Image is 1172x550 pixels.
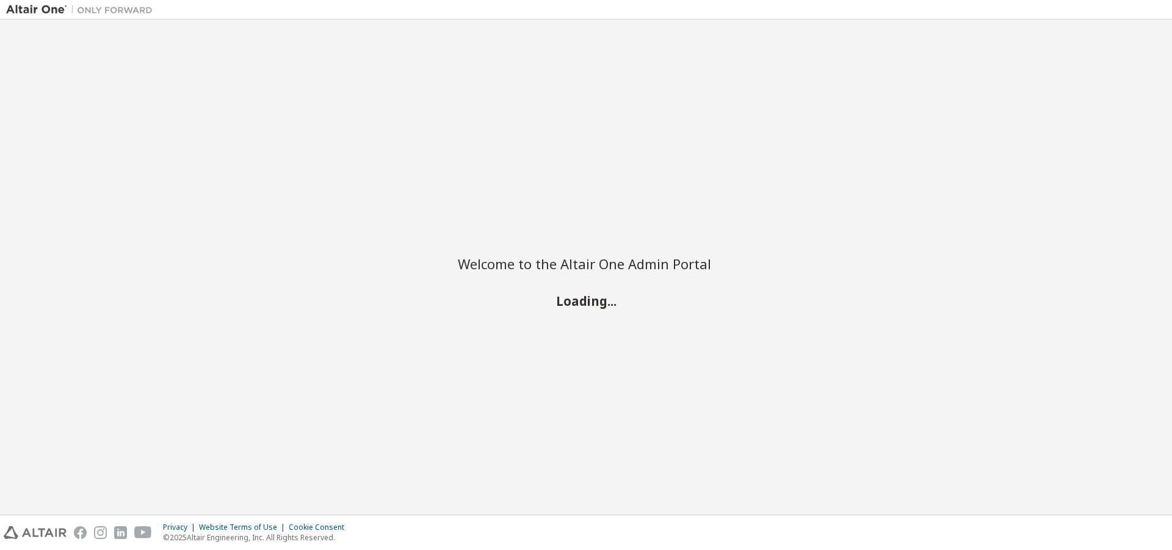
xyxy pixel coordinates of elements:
[458,255,714,272] h2: Welcome to the Altair One Admin Portal
[74,526,87,539] img: facebook.svg
[4,526,67,539] img: altair_logo.svg
[199,523,289,532] div: Website Terms of Use
[94,526,107,539] img: instagram.svg
[289,523,352,532] div: Cookie Consent
[114,526,127,539] img: linkedin.svg
[163,532,352,543] p: © 2025 Altair Engineering, Inc. All Rights Reserved.
[6,4,159,16] img: Altair One
[458,292,714,308] h2: Loading...
[134,526,152,539] img: youtube.svg
[163,523,199,532] div: Privacy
